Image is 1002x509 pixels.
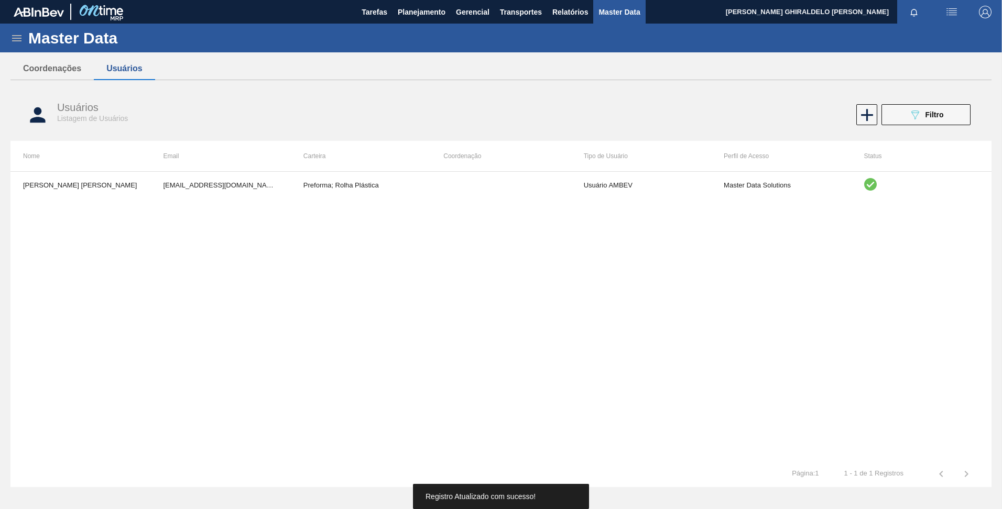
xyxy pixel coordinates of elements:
td: Página : 1 [779,461,831,478]
span: Registro Atualizado com sucesso! [426,492,536,501]
button: Usuários [94,58,155,80]
th: Coordenação [431,141,571,171]
span: Listagem de Usuários [57,114,128,123]
td: 1 - 1 de 1 Registros [832,461,916,478]
div: Usuário Ativo [864,178,979,192]
button: Coordenações [10,58,94,80]
td: Preforma; Rolha Plástica [291,172,431,198]
span: Master Data [598,6,640,18]
td: Master Data Solutions [711,172,851,198]
span: Filtro [925,110,944,119]
span: Relatórios [552,6,588,18]
th: Status [852,141,992,171]
div: Filtrar Usuário [876,104,976,125]
button: Filtro [881,104,971,125]
td: [EMAIL_ADDRESS][DOMAIN_NAME] [150,172,290,198]
img: Logout [979,6,992,18]
th: Carteira [291,141,431,171]
span: Planejamento [398,6,445,18]
th: Perfil de Acesso [711,141,851,171]
div: Novo Usuário [855,104,876,125]
th: Nome [10,141,150,171]
h1: Master Data [28,32,214,44]
img: userActions [945,6,958,18]
span: Tarefas [362,6,387,18]
td: [PERSON_NAME] [PERSON_NAME] [10,172,150,198]
td: Usuário AMBEV [571,172,711,198]
th: Tipo de Usuário [571,141,711,171]
span: Gerencial [456,6,489,18]
span: Usuários [57,102,99,113]
th: Email [150,141,290,171]
span: Transportes [500,6,542,18]
img: TNhmsLtSVTkK8tSr43FrP2fwEKptu5GPRR3wAAAABJRU5ErkJggg== [14,7,64,17]
button: Notificações [897,5,931,19]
